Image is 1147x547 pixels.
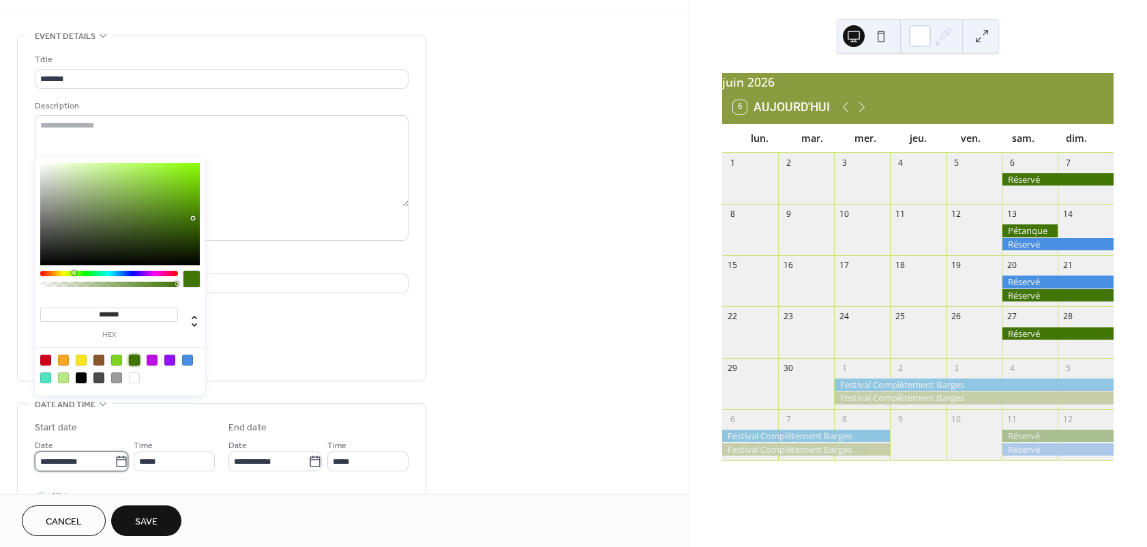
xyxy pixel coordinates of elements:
[135,515,158,529] span: Save
[1062,362,1074,374] div: 5
[783,413,794,425] div: 7
[783,260,794,271] div: 16
[1002,276,1114,288] div: Réservé
[727,209,739,220] div: 8
[1062,413,1074,425] div: 12
[722,443,890,456] div: Festival Complètement Barges
[35,99,406,113] div: Description
[839,362,850,374] div: 1
[76,372,87,383] div: #000000
[951,209,962,220] div: 12
[722,73,1114,91] div: juin 2026
[951,157,962,168] div: 5
[839,209,850,220] div: 10
[129,355,140,366] div: #417505
[40,372,51,383] div: #50E3C2
[895,157,906,168] div: 4
[951,362,962,374] div: 3
[164,355,175,366] div: #9013FE
[1002,224,1058,237] div: Pétanque
[228,439,247,453] span: Date
[839,157,850,168] div: 3
[951,311,962,323] div: 26
[1002,430,1114,442] div: Réservé
[786,124,839,152] div: mar.
[895,311,906,323] div: 25
[35,53,406,67] div: Title
[839,413,850,425] div: 8
[1002,443,1114,456] div: Réservé
[727,311,739,323] div: 22
[327,439,346,453] span: Time
[997,124,1049,152] div: sam.
[951,260,962,271] div: 19
[839,311,850,323] div: 24
[834,379,1114,391] div: Festival Complètement Barges
[733,124,786,152] div: lun.
[944,124,997,152] div: ven.
[839,124,891,152] div: mer.
[22,505,106,536] button: Cancel
[129,372,140,383] div: #FFFFFF
[1007,311,1018,323] div: 27
[1007,209,1018,220] div: 13
[1007,413,1018,425] div: 11
[1002,327,1114,340] div: Réservé
[728,97,835,117] button: 6Aujourd'hui
[895,413,906,425] div: 9
[783,209,794,220] div: 9
[182,355,193,366] div: #4A90E2
[58,355,69,366] div: #F5A623
[35,398,95,412] span: Date and time
[93,372,104,383] div: #4A4A4A
[134,439,153,453] span: Time
[895,209,906,220] div: 11
[727,260,739,271] div: 15
[228,421,267,435] div: End date
[1062,260,1074,271] div: 21
[1062,311,1074,323] div: 28
[46,515,82,529] span: Cancel
[1007,260,1018,271] div: 20
[35,257,406,271] div: Location
[1062,209,1074,220] div: 14
[111,355,122,366] div: #7ED321
[93,355,104,366] div: #8B572A
[1002,289,1114,301] div: Réservé
[111,372,122,383] div: #9B9B9B
[727,362,739,374] div: 29
[35,29,95,44] span: Event details
[783,362,794,374] div: 30
[1062,157,1074,168] div: 7
[1002,173,1114,186] div: Réservé
[111,505,181,536] button: Save
[783,311,794,323] div: 23
[895,260,906,271] div: 18
[76,355,87,366] div: #F8E71C
[727,157,739,168] div: 1
[891,124,944,152] div: jeu.
[35,421,77,435] div: Start date
[951,413,962,425] div: 10
[147,355,158,366] div: #BD10E0
[1050,124,1103,152] div: dim.
[1007,157,1018,168] div: 6
[58,372,69,383] div: #B8E986
[839,260,850,271] div: 17
[51,489,75,503] span: All day
[40,331,178,339] label: hex
[35,439,53,453] span: Date
[1002,238,1114,250] div: Réservé
[1007,362,1018,374] div: 4
[783,157,794,168] div: 2
[722,430,890,442] div: Festival Complètement Barges
[834,391,1114,404] div: Festival Complètement Barges
[727,413,739,425] div: 6
[895,362,906,374] div: 2
[40,355,51,366] div: #D0021B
